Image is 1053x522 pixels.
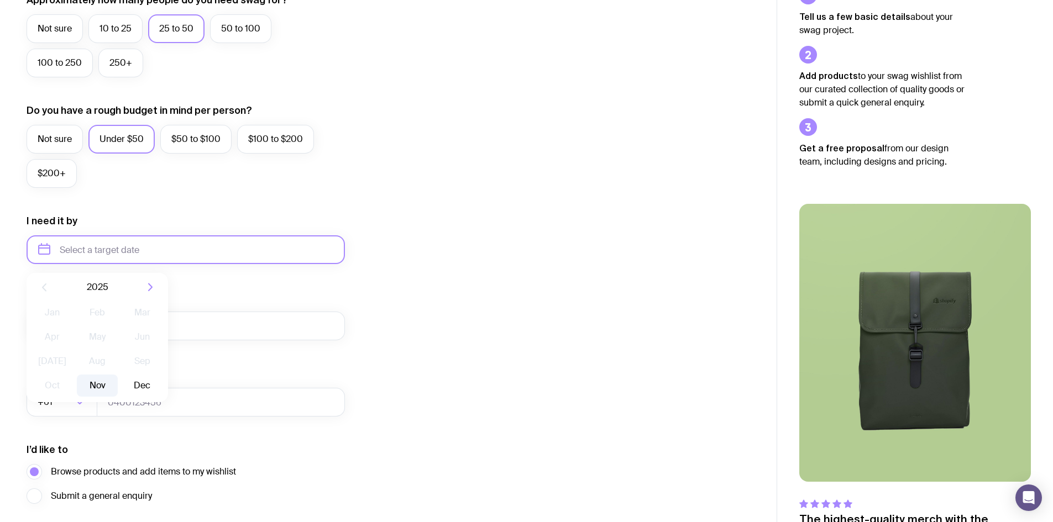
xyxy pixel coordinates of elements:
label: I need it by [27,214,77,228]
label: $200+ [27,159,77,188]
button: Feb [77,302,117,324]
button: Jun [122,326,163,348]
label: Not sure [27,14,83,43]
button: Nov [77,375,117,397]
input: Search for option [55,388,72,416]
button: [DATE] [32,350,72,372]
button: Mar [122,302,163,324]
label: 25 to 50 [148,14,205,43]
strong: Tell us a few basic details [799,12,910,22]
input: Select a target date [27,235,345,264]
p: to your swag wishlist from our curated collection of quality goods or submit a quick general enqu... [799,69,965,109]
label: 50 to 100 [210,14,271,43]
button: Oct [32,375,72,397]
div: Search for option [27,388,97,416]
button: Apr [32,326,72,348]
label: 100 to 250 [27,49,93,77]
span: 2025 [87,281,108,294]
input: 0400123456 [97,388,345,416]
label: 250+ [98,49,143,77]
label: Not sure [27,125,83,154]
button: Aug [77,350,117,372]
label: Do you have a rough budget in mind per person? [27,104,252,117]
span: Browse products and add items to my wishlist [51,465,236,478]
label: $100 to $200 [237,125,314,154]
label: $50 to $100 [160,125,232,154]
label: Under $50 [88,125,155,154]
button: May [77,326,117,348]
button: Dec [122,375,163,397]
span: +61 [38,388,55,416]
p: about your swag project. [799,10,965,37]
span: Submit a general enquiry [51,489,152,503]
label: 10 to 25 [88,14,143,43]
button: Sep [122,350,163,372]
div: Open Intercom Messenger [1015,484,1042,511]
p: from our design team, including designs and pricing. [799,141,965,168]
strong: Add products [799,71,858,81]
input: you@email.com [27,312,345,340]
strong: Get a free proposal [799,143,884,153]
label: I’d like to [27,443,68,456]
button: Jan [32,302,72,324]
